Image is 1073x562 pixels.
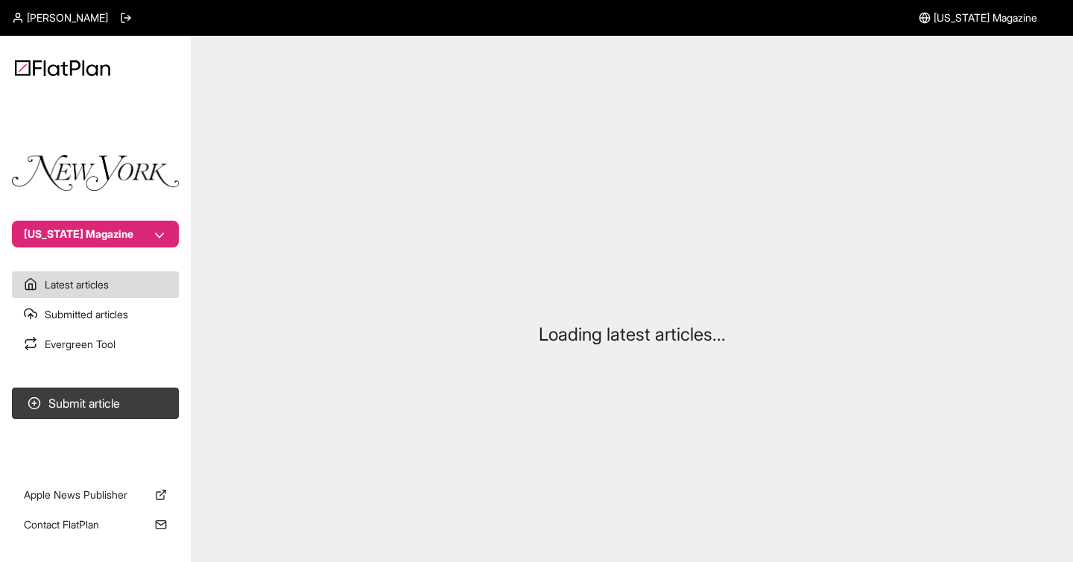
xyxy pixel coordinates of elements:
[12,221,179,247] button: [US_STATE] Magazine
[12,271,179,298] a: Latest articles
[12,511,179,538] a: Contact FlatPlan
[27,10,108,25] span: [PERSON_NAME]
[12,301,179,328] a: Submitted articles
[15,60,110,76] img: Logo
[12,331,179,358] a: Evergreen Tool
[12,388,179,419] button: Submit article
[12,482,179,508] a: Apple News Publisher
[539,323,726,347] p: Loading latest articles...
[934,10,1037,25] span: [US_STATE] Magazine
[12,10,108,25] a: [PERSON_NAME]
[12,155,179,191] img: Publication Logo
